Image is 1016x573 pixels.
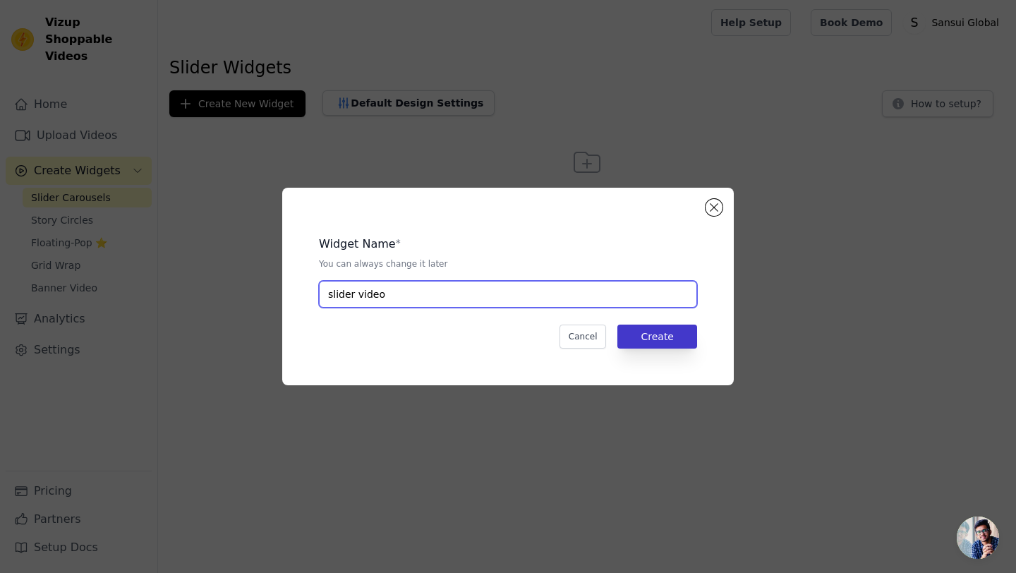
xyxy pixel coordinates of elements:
p: You can always change it later [319,258,697,270]
legend: Widget Name [319,236,396,253]
div: Open chat [957,517,999,559]
button: Create [617,325,697,349]
button: Close modal [706,199,722,216]
button: Cancel [560,325,607,349]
